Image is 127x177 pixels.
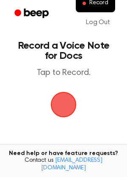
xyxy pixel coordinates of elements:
[5,157,122,172] span: Contact us
[77,12,119,33] a: Log Out
[51,92,76,117] img: Beep Logo
[15,68,112,78] p: Tap to Record.
[8,6,56,22] a: Beep
[15,41,112,61] h1: Record a Voice Note for Docs
[41,158,102,171] a: [EMAIL_ADDRESS][DOMAIN_NAME]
